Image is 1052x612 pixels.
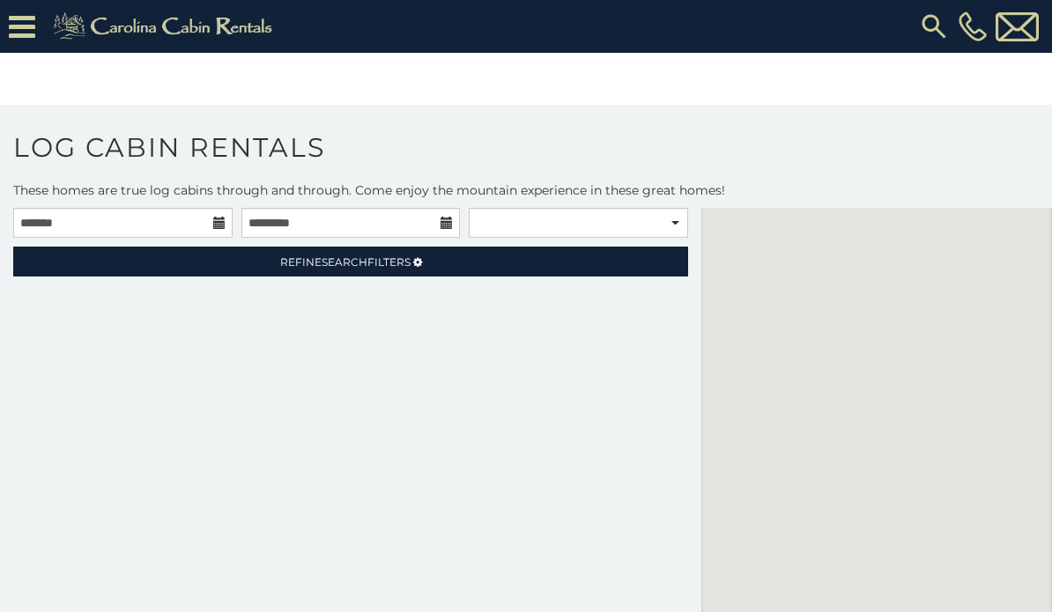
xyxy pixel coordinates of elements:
a: [PHONE_NUMBER] [954,11,991,41]
a: RefineSearchFilters [13,247,688,277]
img: search-regular.svg [918,11,950,42]
span: Refine Filters [280,255,411,269]
img: Khaki-logo.png [44,9,287,44]
span: Search [322,255,367,269]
